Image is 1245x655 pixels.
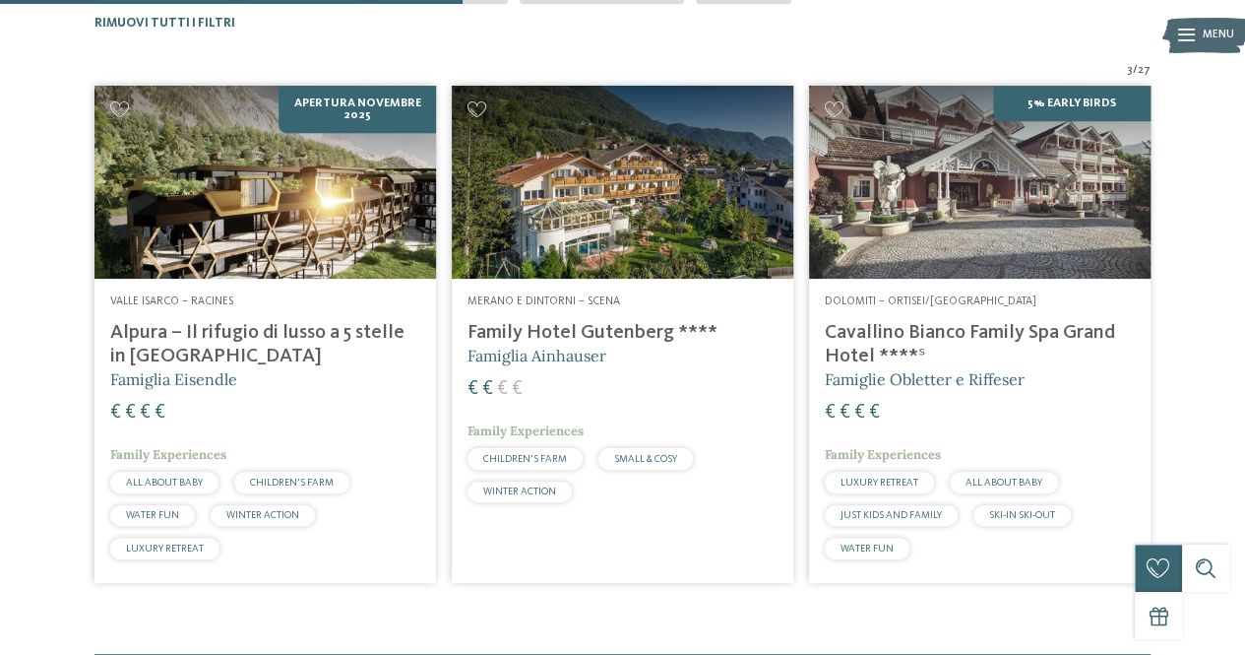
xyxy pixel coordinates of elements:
[989,510,1055,520] span: SKI-IN SKI-OUT
[854,403,865,423] span: €
[1138,63,1151,79] span: 27
[840,510,942,520] span: JUST KIDS AND FAMILY
[825,446,941,463] span: Family Experiences
[110,403,121,423] span: €
[94,17,235,30] span: Rimuovi tutti i filtri
[452,86,793,278] img: Family Hotel Gutenberg ****
[512,379,523,399] span: €
[840,403,850,423] span: €
[497,379,508,399] span: €
[452,86,793,582] a: Cercate un hotel per famiglie? Qui troverete solo i migliori! Merano e dintorni – Scena Family Ho...
[126,544,204,554] span: LUXURY RETREAT
[110,369,237,389] span: Famiglia Eisendle
[809,86,1151,582] a: Cercate un hotel per famiglie? Qui troverete solo i migliori! 5% Early Birds Dolomiti – Ortisei/[...
[1127,63,1133,79] span: 3
[825,403,836,423] span: €
[809,86,1151,278] img: Family Spa Grand Hotel Cavallino Bianco ****ˢ
[840,544,894,554] span: WATER FUN
[140,403,151,423] span: €
[125,403,136,423] span: €
[467,295,620,307] span: Merano e dintorni – Scena
[467,379,478,399] span: €
[250,478,334,488] span: CHILDREN’S FARM
[126,510,179,520] span: WATER FUN
[467,321,778,345] h4: Family Hotel Gutenberg ****
[110,446,226,463] span: Family Experiences
[110,321,420,368] h4: Alpura – Il rifugio di lusso a 5 stelle in [GEOGRAPHIC_DATA]
[614,454,677,464] span: SMALL & COSY
[94,86,436,582] a: Cercate un hotel per famiglie? Qui troverete solo i migliori! Apertura novembre 2025 Valle Isarco...
[1133,63,1138,79] span: /
[965,478,1042,488] span: ALL ABOUT BABY
[869,403,880,423] span: €
[126,478,203,488] span: ALL ABOUT BABY
[155,403,165,423] span: €
[467,346,606,365] span: Famiglia Ainhauser
[482,379,493,399] span: €
[825,321,1135,368] h4: Cavallino Bianco Family Spa Grand Hotel ****ˢ
[467,423,584,439] span: Family Experiences
[483,487,556,496] span: WINTER ACTION
[825,369,1025,389] span: Famiglie Obletter e Riffeser
[94,86,436,278] img: Cercate un hotel per famiglie? Qui troverete solo i migliori!
[483,454,567,464] span: CHILDREN’S FARM
[825,295,1036,307] span: Dolomiti – Ortisei/[GEOGRAPHIC_DATA]
[840,478,918,488] span: LUXURY RETREAT
[110,295,233,307] span: Valle Isarco – Racines
[226,510,299,520] span: WINTER ACTION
